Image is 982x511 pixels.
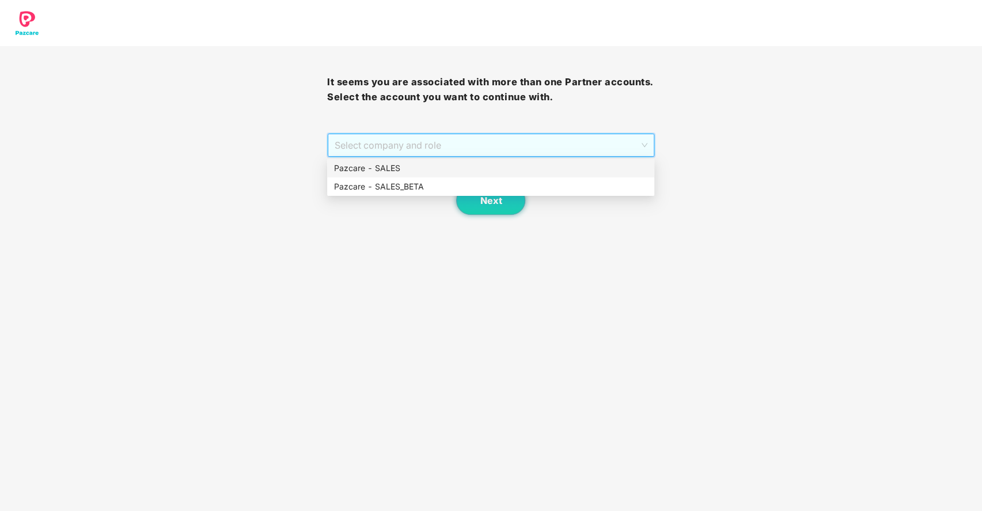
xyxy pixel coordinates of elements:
[327,177,654,196] div: Pazcare - SALES_BETA
[456,186,525,215] button: Next
[335,134,647,156] span: Select company and role
[327,75,654,104] h3: It seems you are associated with more than one Partner accounts. Select the account you want to c...
[327,159,654,177] div: Pazcare - SALES
[334,162,647,175] div: Pazcare - SALES
[480,195,502,206] span: Next
[334,180,647,193] div: Pazcare - SALES_BETA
